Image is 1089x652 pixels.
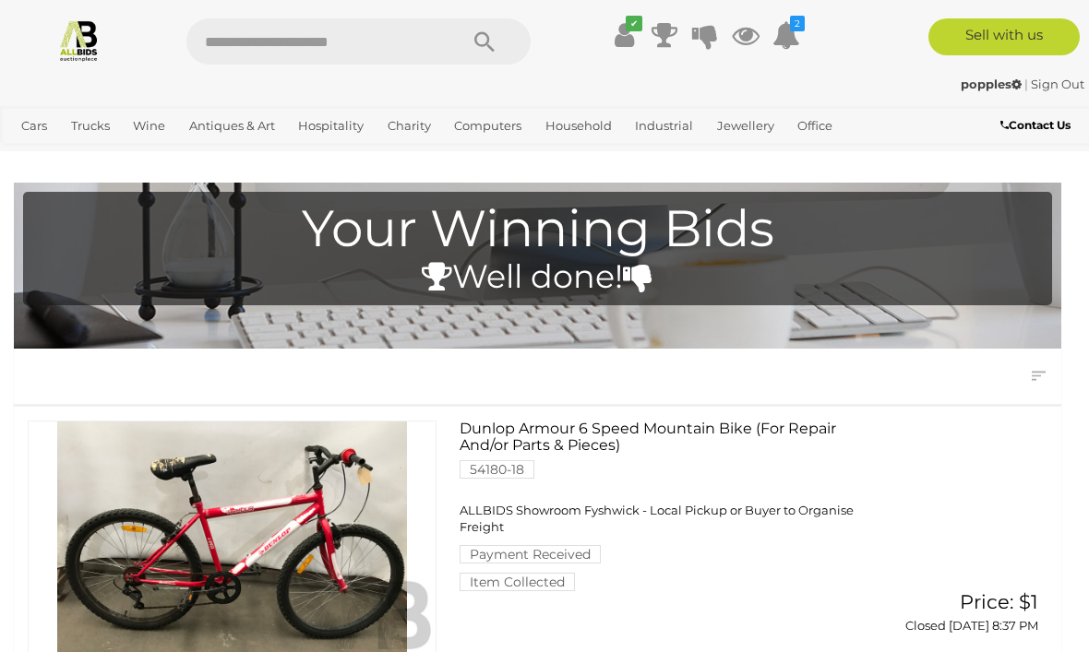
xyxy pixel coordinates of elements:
[1024,77,1028,91] span: |
[291,111,371,141] a: Hospitality
[473,421,873,590] a: Dunlop Armour 6 Speed Mountain Bike (For Repair And/or Parts & Pieces) 54180-18 ALLBIDS Showroom ...
[961,77,1024,91] a: popples
[32,259,1043,295] h4: Well done!
[1031,77,1084,91] a: Sign Out
[1000,118,1071,132] b: Contact Us
[790,111,840,141] a: Office
[64,111,117,141] a: Trucks
[961,77,1022,91] strong: popples
[438,18,531,65] button: Search
[626,16,642,31] i: ✔
[1000,115,1075,136] a: Contact Us
[14,141,66,172] a: Sports
[447,111,529,141] a: Computers
[182,111,282,141] a: Antiques & Art
[538,111,619,141] a: Household
[57,18,101,62] img: Allbids.com.au
[610,18,638,52] a: ✔
[790,16,805,31] i: 2
[380,111,438,141] a: Charity
[14,111,54,141] a: Cars
[901,591,1043,634] a: Price: $1 Closed [DATE] 8:37 PM
[928,18,1080,55] a: Sell with us
[772,18,800,52] a: 2
[76,141,221,172] a: [GEOGRAPHIC_DATA]
[628,111,700,141] a: Industrial
[960,590,1038,613] span: Price: $1
[710,111,782,141] a: Jewellery
[126,111,173,141] a: Wine
[32,201,1043,257] h1: Your Winning Bids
